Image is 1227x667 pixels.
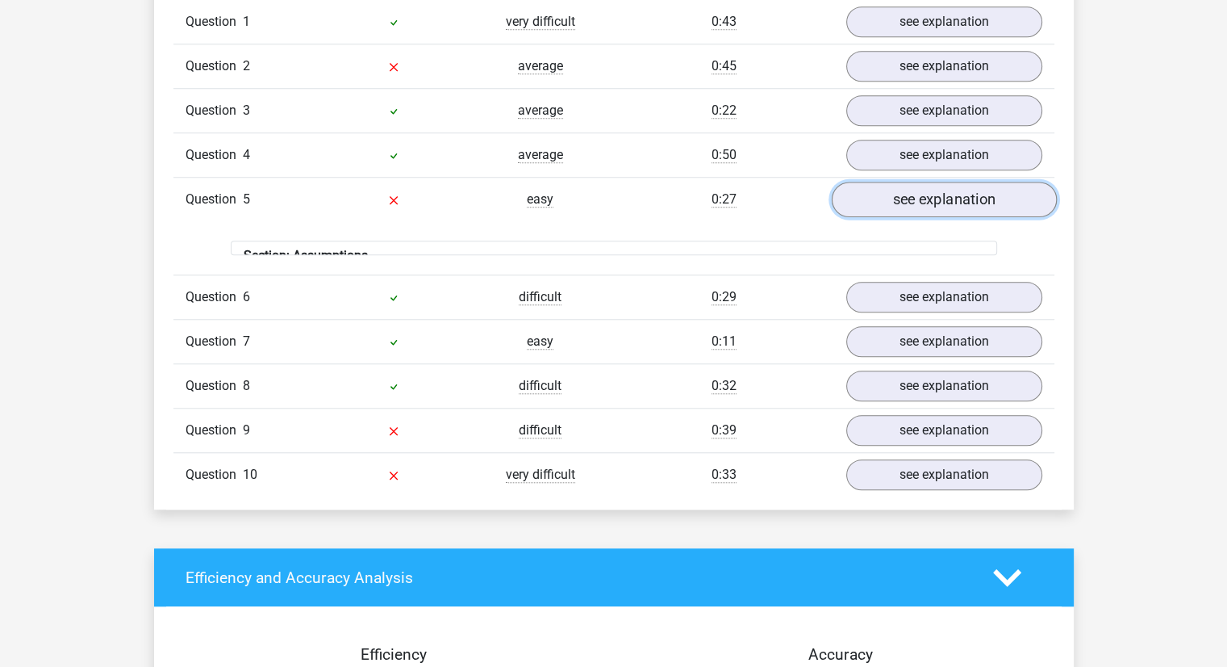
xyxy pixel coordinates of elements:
span: 2 [243,58,250,73]
h6: Section: Assumptions [244,248,984,263]
span: easy [527,191,553,208]
span: Question [186,421,243,440]
span: 0:50 [712,147,737,163]
h4: Accuracy [632,645,1049,664]
span: Question [186,57,243,76]
span: Question [186,332,243,351]
span: very difficult [506,467,575,483]
span: 0:32 [712,378,737,394]
a: see explanation [846,326,1042,357]
span: 0:29 [712,289,737,305]
span: easy [527,333,553,350]
span: 10 [243,467,257,482]
span: Question [186,376,243,396]
span: 0:45 [712,58,737,74]
span: difficult [519,378,561,394]
span: 5 [243,191,250,207]
span: very difficult [506,14,575,30]
a: see explanation [846,371,1042,401]
a: see explanation [846,140,1042,170]
span: 0:43 [712,14,737,30]
span: 6 [243,289,250,304]
span: difficult [519,289,561,305]
span: 3 [243,103,250,118]
span: average [518,147,563,163]
a: see explanation [846,51,1042,82]
span: Question [186,190,243,209]
span: 4 [243,147,250,162]
a: see explanation [846,95,1042,126]
a: see explanation [846,459,1042,490]
h4: Efficiency [186,645,602,664]
span: 1 [243,14,250,29]
a: see explanation [846,6,1042,37]
span: 0:27 [712,191,737,208]
div: Using a calculator makes the assessment a lot easier There are tools that make the assessment easier [231,241,997,255]
span: average [518,103,563,119]
span: Question [186,287,243,307]
span: 8 [243,378,250,393]
span: 7 [243,333,250,349]
span: average [518,58,563,74]
a: see explanation [831,182,1056,217]
span: 0:22 [712,103,737,119]
span: 9 [243,422,250,438]
span: 0:33 [712,467,737,483]
span: Question [186,145,243,165]
h4: Efficiency and Accuracy Analysis [186,568,969,587]
span: 0:11 [712,333,737,350]
span: Question [186,465,243,485]
span: Question [186,101,243,120]
span: Question [186,12,243,31]
span: difficult [519,422,561,438]
span: 0:39 [712,422,737,438]
a: see explanation [846,282,1042,313]
a: see explanation [846,415,1042,446]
